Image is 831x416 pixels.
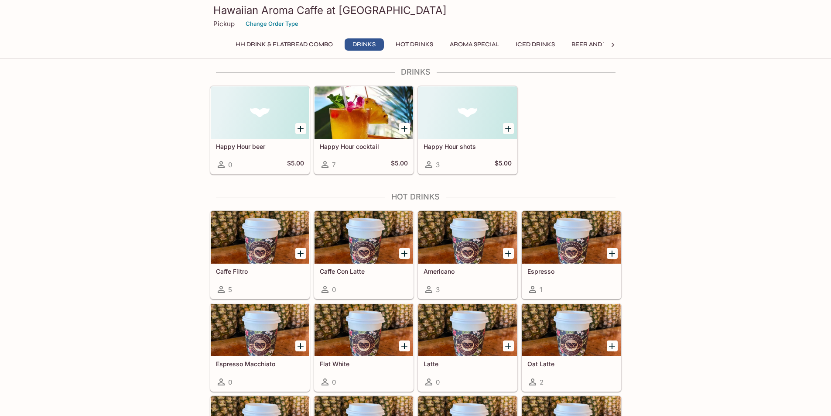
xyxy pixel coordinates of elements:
h5: Espresso Macchiato [216,360,304,368]
button: Hot Drinks [391,38,438,51]
p: Pickup [213,20,235,28]
h5: Flat White [320,360,408,368]
h5: Oat Latte [527,360,616,368]
button: Add Latte [503,340,514,351]
h5: Happy Hour shots [424,143,512,150]
div: Oat Latte [522,304,621,356]
div: Flat White [315,304,413,356]
button: Add Espresso [607,248,618,259]
span: 0 [332,378,336,386]
span: 1 [540,285,542,294]
div: Espresso Macchiato [211,304,309,356]
button: Add Happy Hour beer [295,123,306,134]
div: Latte [418,304,517,356]
a: Oat Latte2 [522,303,621,392]
div: Happy Hour cocktail [315,86,413,139]
h5: Espresso [527,268,616,275]
a: Flat White0 [314,303,414,392]
button: Add Happy Hour cocktail [399,123,410,134]
button: Change Order Type [242,17,302,31]
div: Caffe Con Latte [315,211,413,264]
h5: Happy Hour cocktail [320,143,408,150]
span: 3 [436,161,440,169]
div: Caffe Filtro [211,211,309,264]
h4: Hot Drinks [210,192,622,202]
a: Espresso Macchiato0 [210,303,310,392]
button: Add Americano [503,248,514,259]
button: Add Flat White [399,340,410,351]
button: Add Espresso Macchiato [295,340,306,351]
button: Add Caffe Con Latte [399,248,410,259]
a: Happy Hour beer0$5.00 [210,86,310,174]
h5: Happy Hour beer [216,143,304,150]
a: Caffe Con Latte0 [314,211,414,299]
a: Caffe Filtro5 [210,211,310,299]
div: Happy Hour shots [418,86,517,139]
button: Add Oat Latte [607,340,618,351]
span: 0 [228,378,232,386]
span: 2 [540,378,544,386]
h5: $5.00 [391,159,408,170]
div: Espresso [522,211,621,264]
h3: Hawaiian Aroma Caffe at [GEOGRAPHIC_DATA] [213,3,618,17]
button: Drinks [345,38,384,51]
button: HH Drink & Flatbread Combo [231,38,338,51]
h5: Caffe Con Latte [320,268,408,275]
span: 5 [228,285,232,294]
a: Happy Hour cocktail7$5.00 [314,86,414,174]
h5: Americano [424,268,512,275]
button: Add Happy Hour shots [503,123,514,134]
span: 0 [228,161,232,169]
button: Beer and Wine [567,38,626,51]
button: Add Caffe Filtro [295,248,306,259]
button: Aroma Special [445,38,504,51]
h5: $5.00 [495,159,512,170]
button: Iced Drinks [511,38,560,51]
span: 0 [436,378,440,386]
span: 3 [436,285,440,294]
span: 7 [332,161,335,169]
h5: $5.00 [287,159,304,170]
div: Americano [418,211,517,264]
a: Espresso1 [522,211,621,299]
span: 0 [332,285,336,294]
a: Latte0 [418,303,517,392]
a: Happy Hour shots3$5.00 [418,86,517,174]
h5: Caffe Filtro [216,268,304,275]
h4: Drinks [210,67,622,77]
div: Happy Hour beer [211,86,309,139]
h5: Latte [424,360,512,368]
a: Americano3 [418,211,517,299]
